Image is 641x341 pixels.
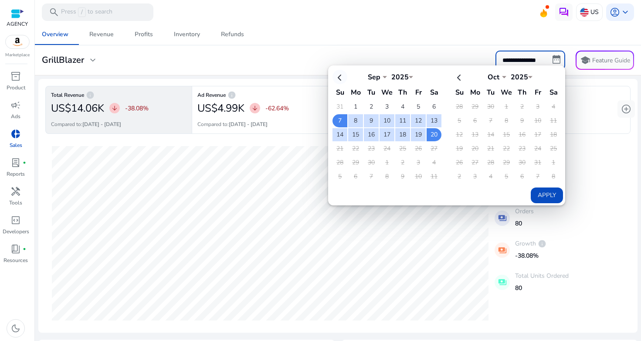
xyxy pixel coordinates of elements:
span: school [580,55,590,65]
span: add_circle [621,104,631,114]
span: inventory_2 [10,71,21,82]
span: / [78,7,86,17]
span: keyboard_arrow_down [620,7,631,17]
p: Ads [11,113,20,120]
p: AGENCY [7,20,28,28]
p: -38.08% [515,251,546,260]
b: [DATE] - [DATE] [229,121,268,128]
span: arrow_downward [251,105,258,112]
p: Tools [9,199,22,207]
p: Press to search [61,7,112,17]
span: book_4 [10,244,21,254]
p: Feature Guide [592,56,630,65]
div: Sep [361,72,387,82]
span: info [227,91,236,99]
p: Total Units Ordered [515,271,569,280]
span: info [538,239,546,248]
p: Compared to: [51,120,121,128]
p: 80 [515,283,569,293]
p: Sales [10,141,22,149]
mat-icon: payments [495,275,510,290]
button: Apply [531,188,563,203]
span: search [49,7,59,17]
span: campaign [10,100,21,110]
div: Refunds [221,31,244,38]
b: [DATE] - [DATE] [82,121,121,128]
span: lab_profile [10,157,21,168]
p: Orders [515,207,534,216]
span: info [86,91,95,99]
span: fiber_manual_record [23,161,26,164]
span: fiber_manual_record [23,247,26,251]
span: expand_more [88,55,98,65]
p: Developers [3,228,29,235]
p: Growth [515,239,546,248]
p: Product [7,84,25,92]
div: 2025 [506,72,532,82]
div: 2025 [387,72,413,82]
div: Inventory [174,31,200,38]
div: Revenue [89,31,114,38]
h6: Total Revenue [51,94,187,96]
img: us.svg [580,8,589,17]
p: Marketplace [5,52,30,58]
button: schoolFeature Guide [576,51,634,70]
p: Resources [3,256,28,264]
p: -38.08% [125,104,149,113]
mat-icon: payments [495,242,510,258]
h2: US$14.06K [51,102,104,115]
span: code_blocks [10,215,21,225]
p: Reports [7,170,25,178]
p: 80 [515,219,534,228]
img: amazon.svg [6,35,29,48]
div: Oct [480,72,506,82]
h3: GrillBlazer [42,55,84,65]
mat-icon: payments [495,211,510,226]
span: dark_mode [10,323,21,334]
p: Compared to: [197,120,268,128]
div: Profits [135,31,153,38]
span: donut_small [10,129,21,139]
h2: US$4.99K [197,102,244,115]
span: handyman [10,186,21,197]
h6: Ad Revenue [197,94,333,96]
p: -62.64% [265,104,289,113]
span: arrow_downward [111,105,118,112]
span: account_circle [610,7,620,17]
div: Overview [42,31,68,38]
p: US [590,4,599,20]
button: add_circle [617,100,635,118]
